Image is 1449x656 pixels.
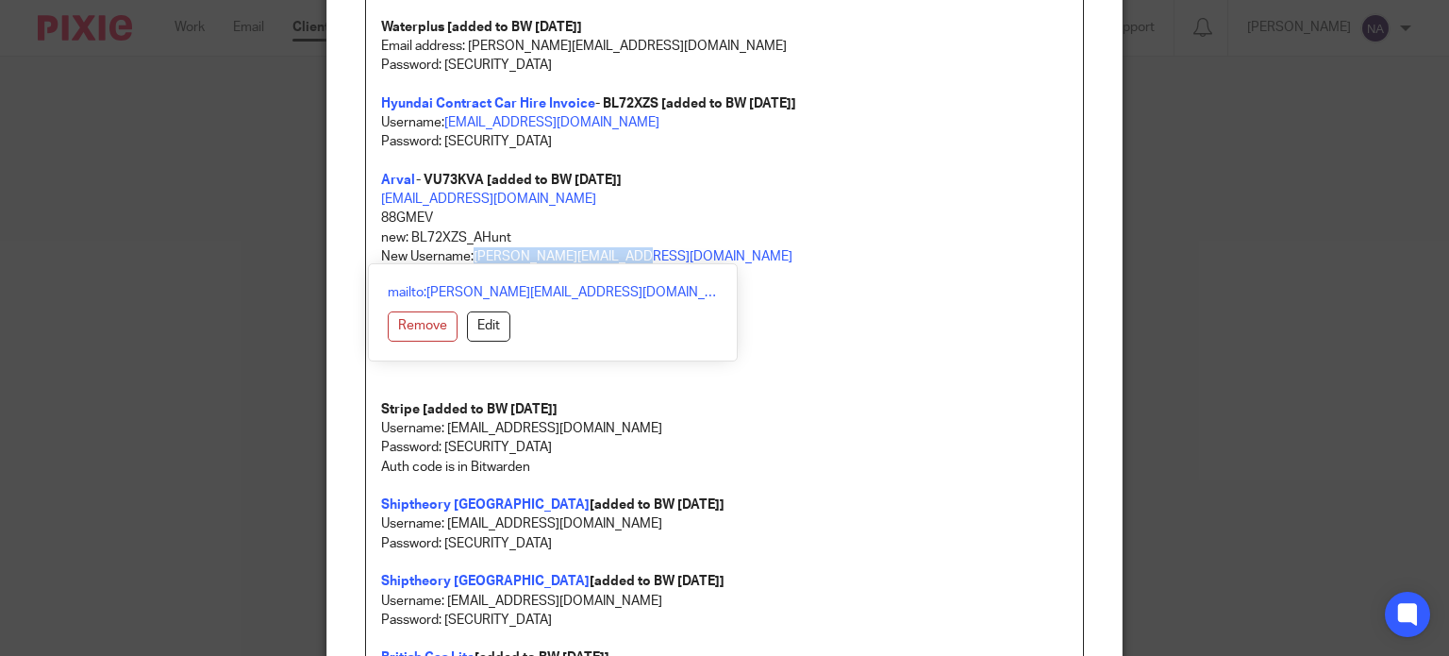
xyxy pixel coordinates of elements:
[381,209,1069,227] p: 88GMEV
[595,97,796,110] strong: - BL72XZS [added to BW [DATE]]
[381,247,1069,266] p: New Username:
[388,311,458,342] button: Remove
[381,174,416,187] a: Arval
[381,193,596,206] a: [EMAIL_ADDRESS][DOMAIN_NAME]
[381,97,595,110] a: Hyundai Contract Car Hire Invoice
[381,113,1069,132] p: Username:
[381,458,1069,477] p: Auth code is in Bitwarden
[381,438,1069,457] p: Password: [SECURITY_DATA]
[381,403,558,416] strong: Stripe [added to BW [DATE]]
[381,514,1069,533] p: Username: [EMAIL_ADDRESS][DOMAIN_NAME]
[381,419,1069,438] p: Username: [EMAIL_ADDRESS][DOMAIN_NAME]
[590,498,724,512] strong: [added to BW [DATE]]
[381,21,582,34] strong: Waterplus [added to BW [DATE]]
[381,132,1069,151] p: Password: [SECURITY_DATA]
[381,575,590,588] a: Shiptheory [GEOGRAPHIC_DATA]
[381,228,1069,247] p: new: BL72XZS_AHunt
[416,174,622,187] strong: - VU73KVA [added to BW [DATE]]
[388,283,718,302] a: mailto:[PERSON_NAME][EMAIL_ADDRESS][DOMAIN_NAME]
[381,56,1069,75] p: Password: [SECURITY_DATA]
[381,534,1069,553] p: Password: [SECURITY_DATA]
[467,311,510,342] button: Edit
[590,575,724,588] strong: [added to BW [DATE]]
[381,611,1069,630] p: Password: [SECURITY_DATA]
[381,592,1069,611] p: Username: [EMAIL_ADDRESS][DOMAIN_NAME]
[474,250,792,263] a: [PERSON_NAME][EMAIL_ADDRESS][DOMAIN_NAME]
[381,498,590,512] a: Shiptheory [GEOGRAPHIC_DATA]
[444,116,659,129] a: [EMAIL_ADDRESS][DOMAIN_NAME]
[381,37,1069,56] p: Email address: [PERSON_NAME][EMAIL_ADDRESS][DOMAIN_NAME]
